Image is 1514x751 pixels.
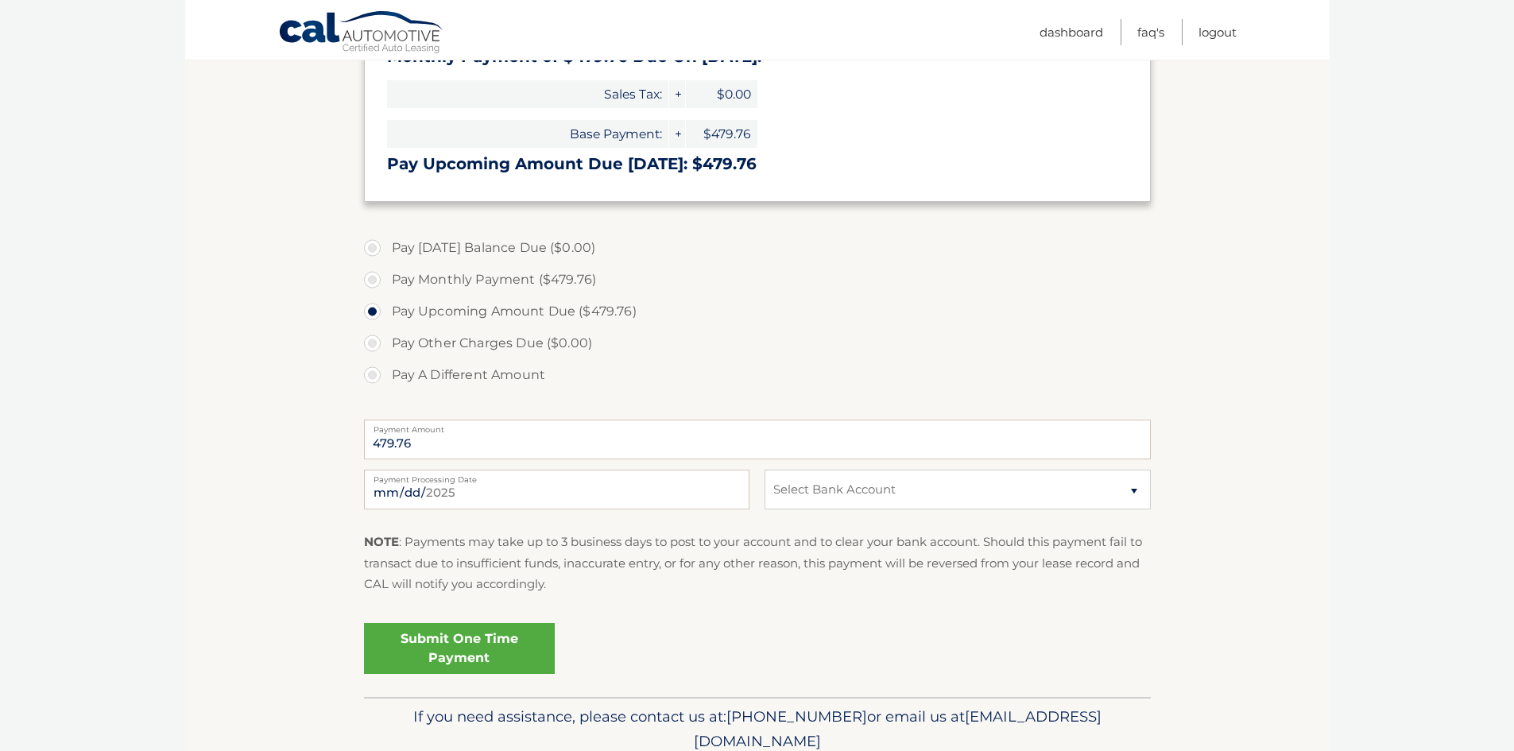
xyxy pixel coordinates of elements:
[364,420,1151,459] input: Payment Amount
[364,534,399,549] strong: NOTE
[387,154,1128,174] h3: Pay Upcoming Amount Due [DATE]: $479.76
[686,120,757,148] span: $479.76
[364,296,1151,327] label: Pay Upcoming Amount Due ($479.76)
[364,420,1151,432] label: Payment Amount
[364,232,1151,264] label: Pay [DATE] Balance Due ($0.00)
[364,327,1151,359] label: Pay Other Charges Due ($0.00)
[364,623,555,674] a: Submit One Time Payment
[364,264,1151,296] label: Pay Monthly Payment ($479.76)
[1137,19,1164,45] a: FAQ's
[726,707,867,726] span: [PHONE_NUMBER]
[1040,19,1103,45] a: Dashboard
[364,470,749,509] input: Payment Date
[364,359,1151,391] label: Pay A Different Amount
[387,80,668,108] span: Sales Tax:
[364,470,749,482] label: Payment Processing Date
[387,120,668,148] span: Base Payment:
[278,10,445,56] a: Cal Automotive
[1198,19,1237,45] a: Logout
[669,120,685,148] span: +
[364,532,1151,594] p: : Payments may take up to 3 business days to post to your account and to clear your bank account....
[669,80,685,108] span: +
[686,80,757,108] span: $0.00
